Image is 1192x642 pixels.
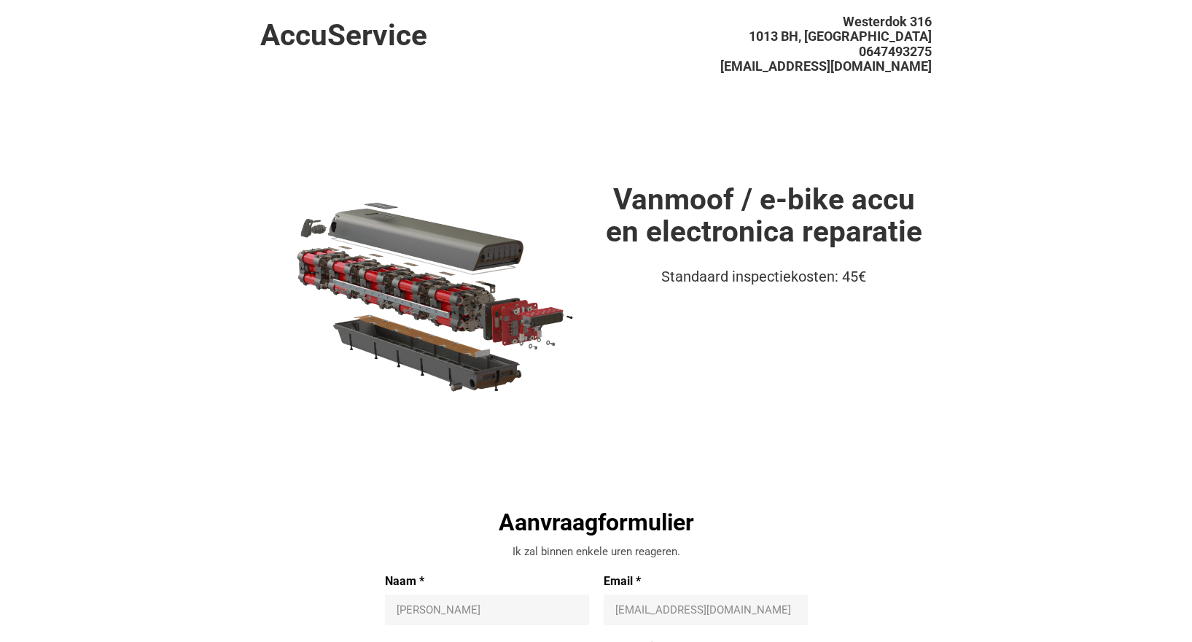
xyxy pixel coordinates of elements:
label: Email * [604,574,808,589]
div: Ik zal binnen enkele uren reageren. [385,544,808,560]
span: Standaard inspectiekosten: 45€ [661,268,866,285]
label: Naam * [385,574,589,589]
span: 0647493275 [859,44,932,59]
span: Westerdok 316 [843,14,932,29]
div: Aanvraagformulier [385,507,808,538]
span: 1013 BH, [GEOGRAPHIC_DATA] [749,28,932,44]
input: Naam * [397,603,577,617]
img: battery.webp [260,183,596,407]
span: [EMAIL_ADDRESS][DOMAIN_NAME] [720,58,932,74]
h1: AccuService [260,19,596,52]
h1: Vanmoof / e-bike accu en electronica reparatie [596,183,932,248]
input: Email * [615,603,796,617]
